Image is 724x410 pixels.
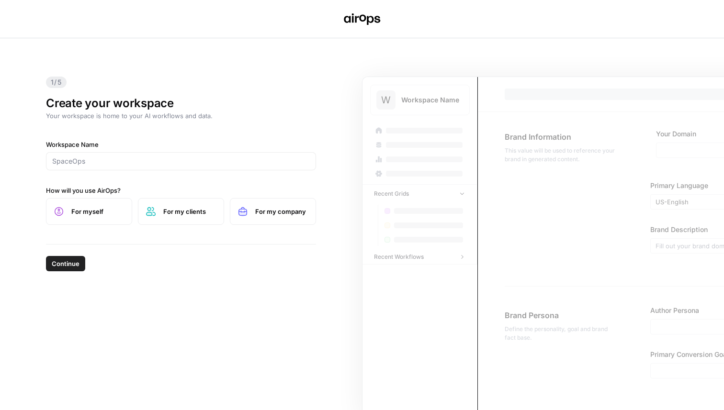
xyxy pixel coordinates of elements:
span: W [381,93,391,107]
span: For my clients [163,207,216,216]
label: How will you use AirOps? [46,186,316,195]
label: Workspace Name [46,140,316,149]
p: Your workspace is home to your AI workflows and data. [46,111,316,121]
input: SpaceOps [52,156,310,166]
span: For myself [71,207,124,216]
span: For my company [255,207,308,216]
h1: Create your workspace [46,96,316,111]
button: Continue [46,256,85,271]
span: Continue [52,259,79,268]
span: 1/5 [46,77,67,88]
